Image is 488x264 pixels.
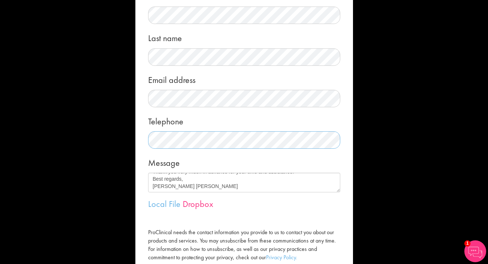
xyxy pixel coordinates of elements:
[464,240,486,262] img: Chatbot
[148,198,180,209] a: Local File
[266,253,297,261] a: Privacy Policy.
[183,198,213,209] a: Dropbox
[148,113,183,128] label: Telephone
[464,240,471,247] span: 1
[148,228,340,261] label: ProClinical needs the contact information you provide to us to contact you about our products and...
[148,154,180,169] label: Message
